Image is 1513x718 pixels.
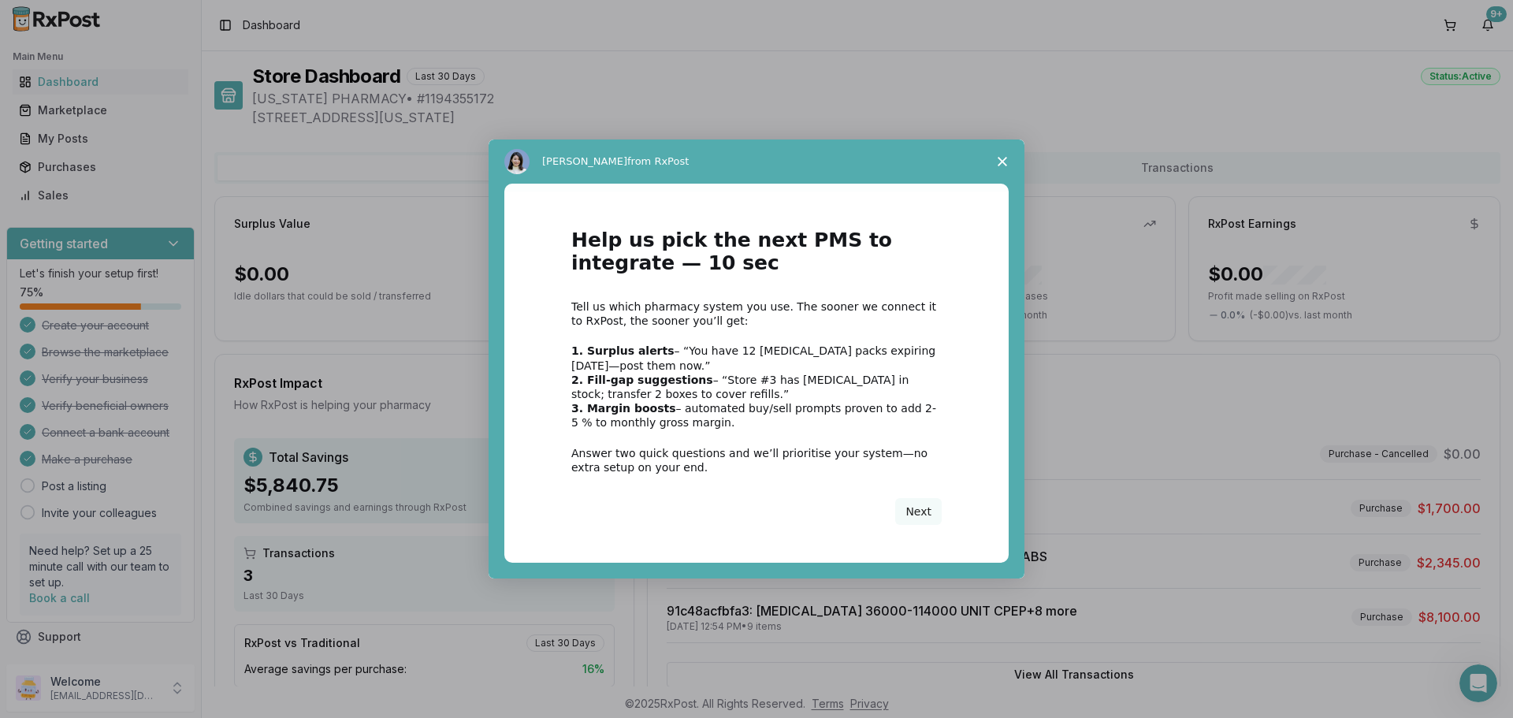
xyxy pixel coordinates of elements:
[571,402,676,415] b: 3. Margin boosts
[571,401,942,430] div: – automated buy/sell prompts proven to add 2-5 % to monthly gross margin.
[542,155,627,167] span: [PERSON_NAME]
[627,155,689,167] span: from RxPost
[895,498,942,525] button: Next
[571,229,942,284] h1: Help us pick the next PMS to integrate — 10 sec
[571,344,675,357] b: 1. Surplus alerts
[571,299,942,328] div: Tell us which pharmacy system you use. The sooner we connect it to RxPost, the sooner you’ll get:
[571,344,942,372] div: – “You have 12 [MEDICAL_DATA] packs expiring [DATE]—post them now.”
[980,140,1024,184] span: Close survey
[571,373,942,401] div: – “Store #3 has [MEDICAL_DATA] in stock; transfer 2 boxes to cover refills.”
[504,149,530,174] img: Profile image for Alice
[571,374,713,386] b: 2. Fill-gap suggestions
[571,446,942,474] div: Answer two quick questions and we’ll prioritise your system—no extra setup on your end.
